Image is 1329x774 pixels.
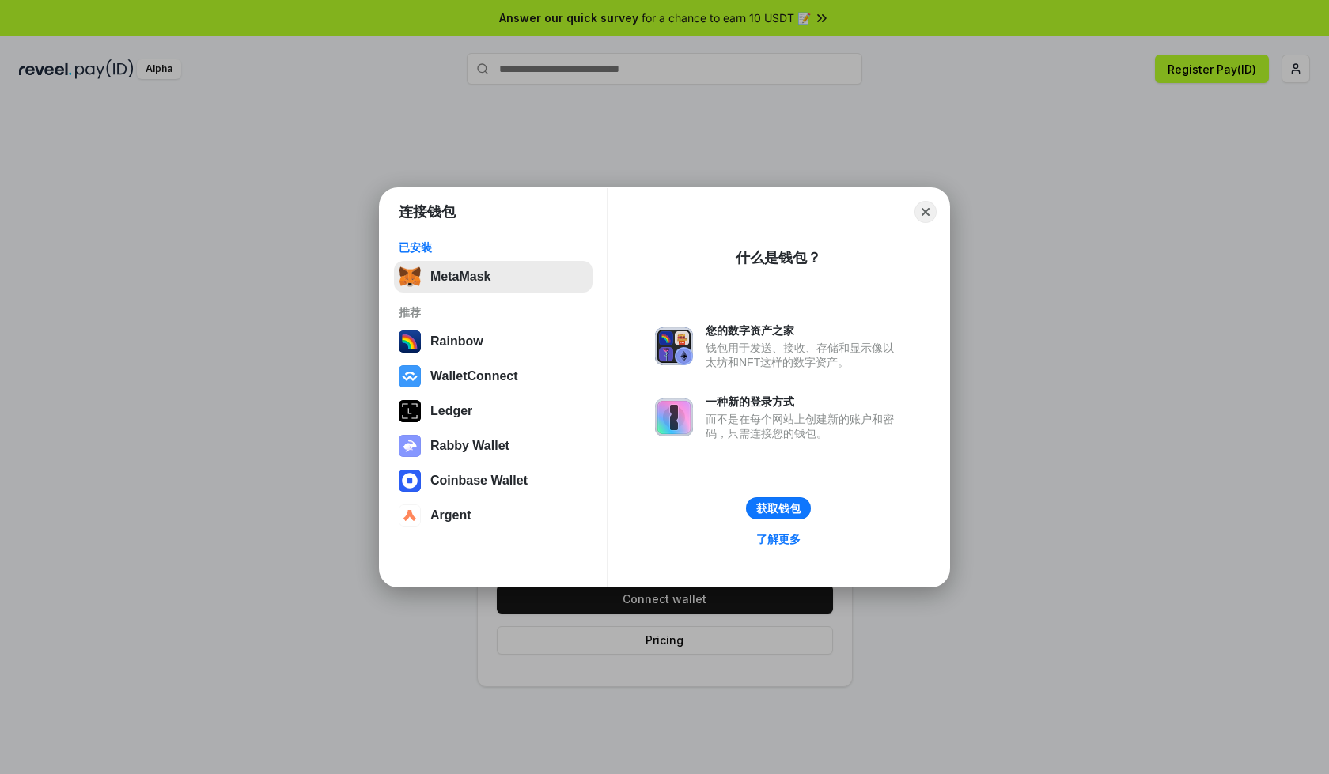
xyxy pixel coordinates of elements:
[399,266,421,288] img: svg+xml,%3Csvg%20fill%3D%22none%22%20height%3D%2233%22%20viewBox%3D%220%200%2035%2033%22%20width%...
[914,201,937,223] button: Close
[736,248,821,267] div: 什么是钱包？
[756,501,801,515] div: 获取钱包
[430,474,528,488] div: Coinbase Wallet
[394,395,593,427] button: Ledger
[394,500,593,531] button: Argent
[706,412,902,440] div: 而不是在每个网站上创建新的账户和密码，只需连接您的钱包。
[706,395,902,409] div: 一种新的登录方式
[394,465,593,496] button: Coinbase Wallet
[394,261,593,293] button: MetaMask
[747,529,810,549] a: 了解更多
[394,430,593,462] button: Rabby Wallet
[756,532,801,546] div: 了解更多
[706,341,902,369] div: 钱包用于发送、接收、存储和显示像以太坊和NFT这样的数字资产。
[394,326,593,357] button: Rainbow
[706,323,902,338] div: 您的数字资产之家
[394,361,593,392] button: WalletConnect
[430,369,518,383] div: WalletConnect
[399,202,456,221] h1: 连接钱包
[430,439,509,453] div: Rabby Wallet
[399,400,421,422] img: svg+xml,%3Csvg%20xmlns%3D%22http%3A%2F%2Fwww.w3.org%2F2000%2Fsvg%22%20width%3D%2228%22%20height%3...
[399,305,588,319] div: 推荐
[399,365,421,387] img: svg+xml,%3Csvg%20width%3D%2228%22%20height%3D%2228%22%20viewBox%3D%220%200%2028%2028%22%20fill%3D...
[430,404,472,418] div: Ledger
[430,334,483,349] div: Rainbow
[655,398,693,436] img: svg+xml,%3Csvg%20xmlns%3D%22http%3A%2F%2Fwww.w3.org%2F2000%2Fsvg%22%20fill%3D%22none%22%20viewBox...
[399,330,421,353] img: svg+xml,%3Csvg%20width%3D%22120%22%20height%3D%22120%22%20viewBox%3D%220%200%20120%20120%22%20fil...
[746,497,811,519] button: 获取钱包
[399,240,588,255] div: 已安装
[655,327,693,365] img: svg+xml,%3Csvg%20xmlns%3D%22http%3A%2F%2Fwww.w3.org%2F2000%2Fsvg%22%20fill%3D%22none%22%20viewBox...
[430,508,471,523] div: Argent
[430,270,490,284] div: MetaMask
[399,504,421,527] img: svg+xml,%3Csvg%20width%3D%2228%22%20height%3D%2228%22%20viewBox%3D%220%200%2028%2028%22%20fill%3D...
[399,470,421,492] img: svg+xml,%3Csvg%20width%3D%2228%22%20height%3D%2228%22%20viewBox%3D%220%200%2028%2028%22%20fill%3D...
[399,435,421,457] img: svg+xml,%3Csvg%20xmlns%3D%22http%3A%2F%2Fwww.w3.org%2F2000%2Fsvg%22%20fill%3D%22none%22%20viewBox...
